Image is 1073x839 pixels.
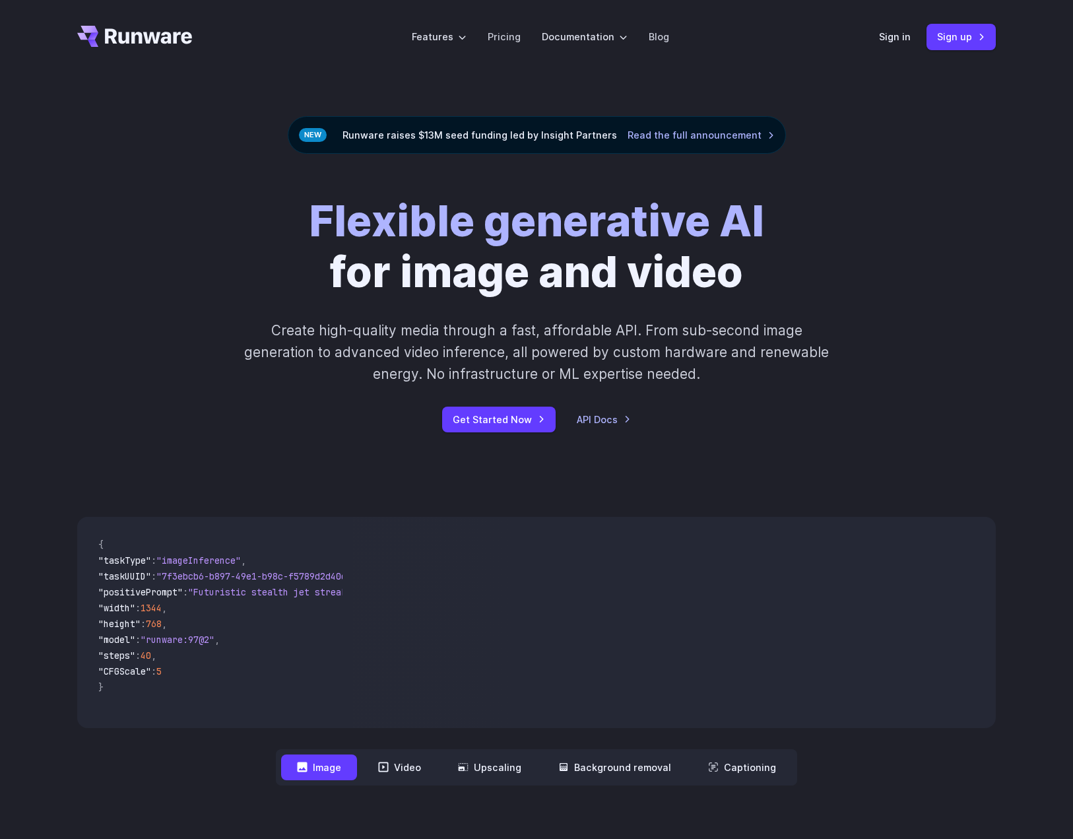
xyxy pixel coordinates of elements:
span: : [151,570,156,582]
a: Pricing [488,29,521,44]
a: Sign up [927,24,996,50]
span: 768 [146,618,162,630]
a: Sign in [879,29,911,44]
button: Background removal [542,755,687,780]
button: Upscaling [442,755,537,780]
a: API Docs [577,412,631,427]
a: Read the full announcement [628,127,775,143]
span: : [151,554,156,566]
span: "height" [98,618,141,630]
button: Captioning [692,755,792,780]
span: "Futuristic stealth jet streaking through a neon-lit cityscape with glowing purple exhaust" [188,586,668,598]
span: : [141,618,146,630]
span: "imageInference" [156,554,241,566]
span: "CFGScale" [98,665,151,677]
label: Documentation [542,29,628,44]
span: , [151,650,156,661]
span: "model" [98,634,135,646]
button: Image [281,755,357,780]
strong: Flexible generative AI [309,195,764,247]
div: Runware raises $13M seed funding led by Insight Partners [288,116,786,154]
button: Video [362,755,437,780]
span: "runware:97@2" [141,634,214,646]
span: : [135,650,141,661]
span: 40 [141,650,151,661]
span: : [135,634,141,646]
label: Features [412,29,467,44]
span: } [98,681,104,693]
span: "taskType" [98,554,151,566]
a: Blog [649,29,669,44]
span: "7f3ebcb6-b897-49e1-b98c-f5789d2d40d7" [156,570,357,582]
h1: for image and video [309,196,764,298]
span: "taskUUID" [98,570,151,582]
span: : [151,665,156,677]
span: , [162,602,167,614]
span: : [135,602,141,614]
span: : [183,586,188,598]
p: Create high-quality media through a fast, affordable API. From sub-second image generation to adv... [243,319,831,386]
span: { [98,539,104,551]
span: "positivePrompt" [98,586,183,598]
span: , [214,634,220,646]
span: 1344 [141,602,162,614]
span: "steps" [98,650,135,661]
a: Get Started Now [442,407,556,432]
span: , [162,618,167,630]
span: , [241,554,246,566]
span: 5 [156,665,162,677]
span: "width" [98,602,135,614]
a: Go to / [77,26,192,47]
